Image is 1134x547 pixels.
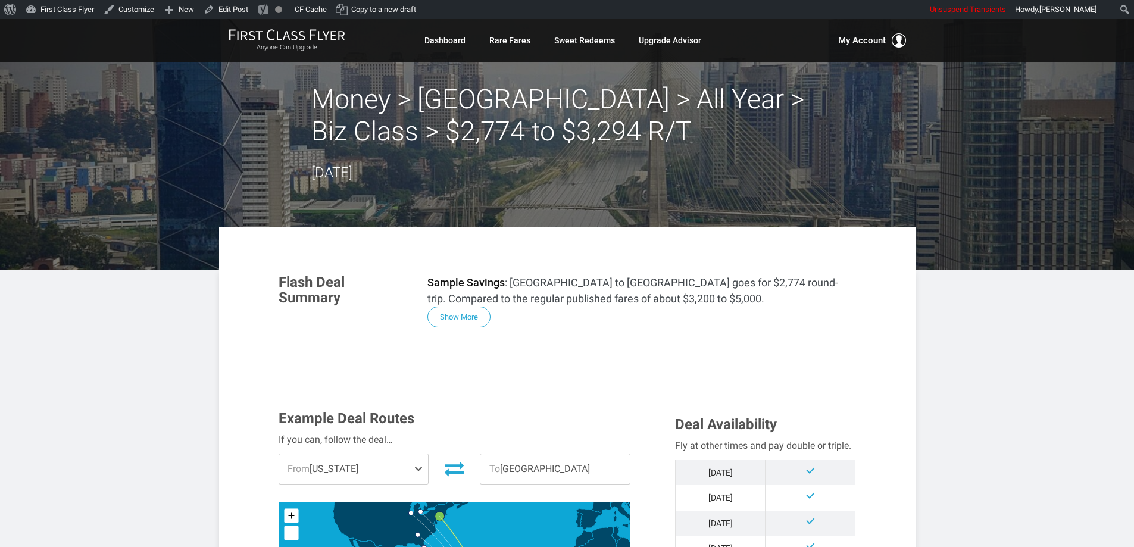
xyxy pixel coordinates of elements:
span: [PERSON_NAME] [1039,5,1096,14]
span: Example Deal Routes [279,410,414,427]
div: If you can, follow the deal… [279,432,631,448]
span: To [489,463,500,474]
g: Chicago [408,511,418,515]
path: Spain [576,508,602,530]
path: Slovenia [625,499,631,503]
path: Portugal [576,512,582,527]
g: Atlanta [416,532,426,537]
button: Show More [427,307,491,327]
img: First Class Flyer [229,29,345,41]
h2: Money > [GEOGRAPHIC_DATA] > All Year > Biz Class > $2,774 to $3,294 R/T [311,83,823,148]
g: Detroit [418,510,429,514]
button: Invert Route Direction [438,455,471,482]
span: [US_STATE] [279,454,429,484]
a: Sweet Redeems [554,30,615,51]
path: Italy [610,498,635,528]
span: Deal Availability [675,416,777,433]
p: : [GEOGRAPHIC_DATA] to [GEOGRAPHIC_DATA] goes for $2,774 round-trip. Compared to the regular publ... [427,274,856,307]
td: [DATE] [676,485,766,510]
span: From [288,463,310,474]
g: New York [435,511,452,521]
a: First Class FlyerAnyone Can Upgrade [229,29,345,52]
path: Tunisia [612,526,620,544]
a: Dashboard [424,30,466,51]
td: [DATE] [676,511,766,536]
a: Rare Fares [489,30,530,51]
td: [DATE] [676,460,766,485]
time: [DATE] [311,164,352,181]
span: My Account [838,33,886,48]
span: [GEOGRAPHIC_DATA] [480,454,630,484]
span: Unsuspend Transients [930,5,1006,14]
small: Anyone Can Upgrade [229,43,345,52]
h3: Flash Deal Summary [279,274,410,306]
a: Upgrade Advisor [639,30,701,51]
div: Fly at other times and pay double or triple. [675,438,855,454]
button: My Account [838,33,906,48]
strong: Sample Savings [427,276,505,289]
